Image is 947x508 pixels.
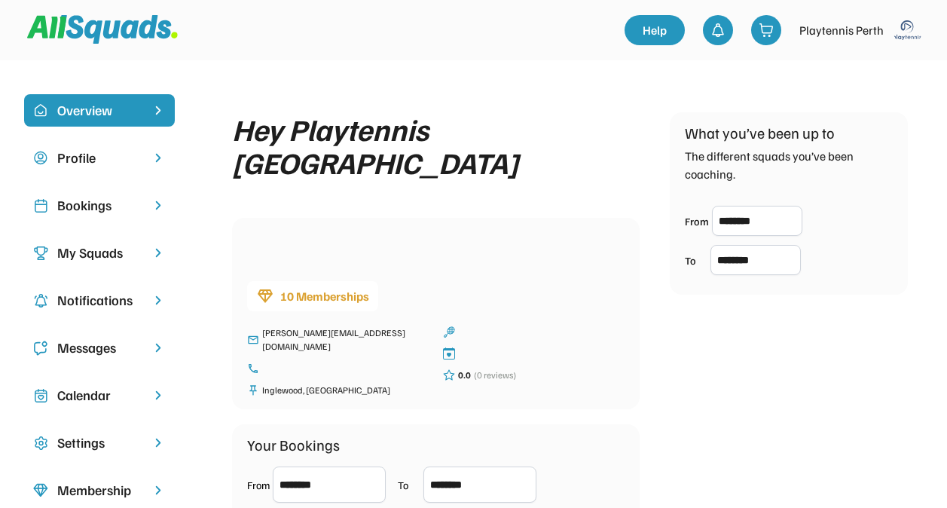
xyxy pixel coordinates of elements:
[27,15,178,44] img: Squad%20Logo.svg
[151,436,166,450] img: chevron-right.svg
[247,227,338,272] img: yH5BAEAAAAALAAAAAABAAEAAAIBRAA7
[33,388,48,403] img: Icon%20copy%207.svg
[57,100,142,121] div: Overview
[57,480,142,500] div: Membership
[33,246,48,261] img: Icon%20copy%203.svg
[151,293,166,308] img: chevron-right.svg
[685,121,835,144] div: What you’ve been up to
[474,369,516,382] div: (0 reviews)
[57,433,142,453] div: Settings
[685,213,709,229] div: From
[151,246,166,260] img: chevron-right.svg
[247,433,340,456] div: Your Bookings
[57,148,142,168] div: Profile
[57,385,142,405] div: Calendar
[759,23,774,38] img: shopping-cart-01%20%281%29.svg
[280,287,369,305] div: 10 Memberships
[33,103,48,118] img: home-smile.svg
[151,103,166,118] img: chevron-right%20copy%203.svg
[151,483,166,497] img: chevron-right.svg
[893,15,923,45] img: playtennis%20blue%20logo%201.png
[799,21,884,39] div: Playtennis Perth
[625,15,685,45] a: Help
[151,151,166,165] img: chevron-right.svg
[458,369,471,382] div: 0.0
[262,326,428,353] div: [PERSON_NAME][EMAIL_ADDRESS][DOMAIN_NAME]
[33,436,48,451] img: Icon%20copy%2016.svg
[151,341,166,355] img: chevron-right.svg
[151,198,166,213] img: chevron-right.svg
[685,147,893,183] div: The different squads you’ve been coaching.
[33,483,48,498] img: Icon%20copy%208.svg
[685,252,707,268] div: To
[151,388,166,402] img: chevron-right.svg
[57,243,142,263] div: My Squads
[232,112,640,179] div: Hey Playtennis [GEOGRAPHIC_DATA]
[262,384,428,397] div: Inglewood, [GEOGRAPHIC_DATA]
[57,290,142,311] div: Notifications
[57,195,142,216] div: Bookings
[710,23,726,38] img: bell-03%20%281%29.svg
[33,341,48,356] img: Icon%20copy%205.svg
[57,338,142,358] div: Messages
[398,477,420,493] div: To
[33,198,48,213] img: Icon%20copy%202.svg
[247,477,270,493] div: From
[33,293,48,308] img: Icon%20copy%204.svg
[33,151,48,166] img: user-circle.svg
